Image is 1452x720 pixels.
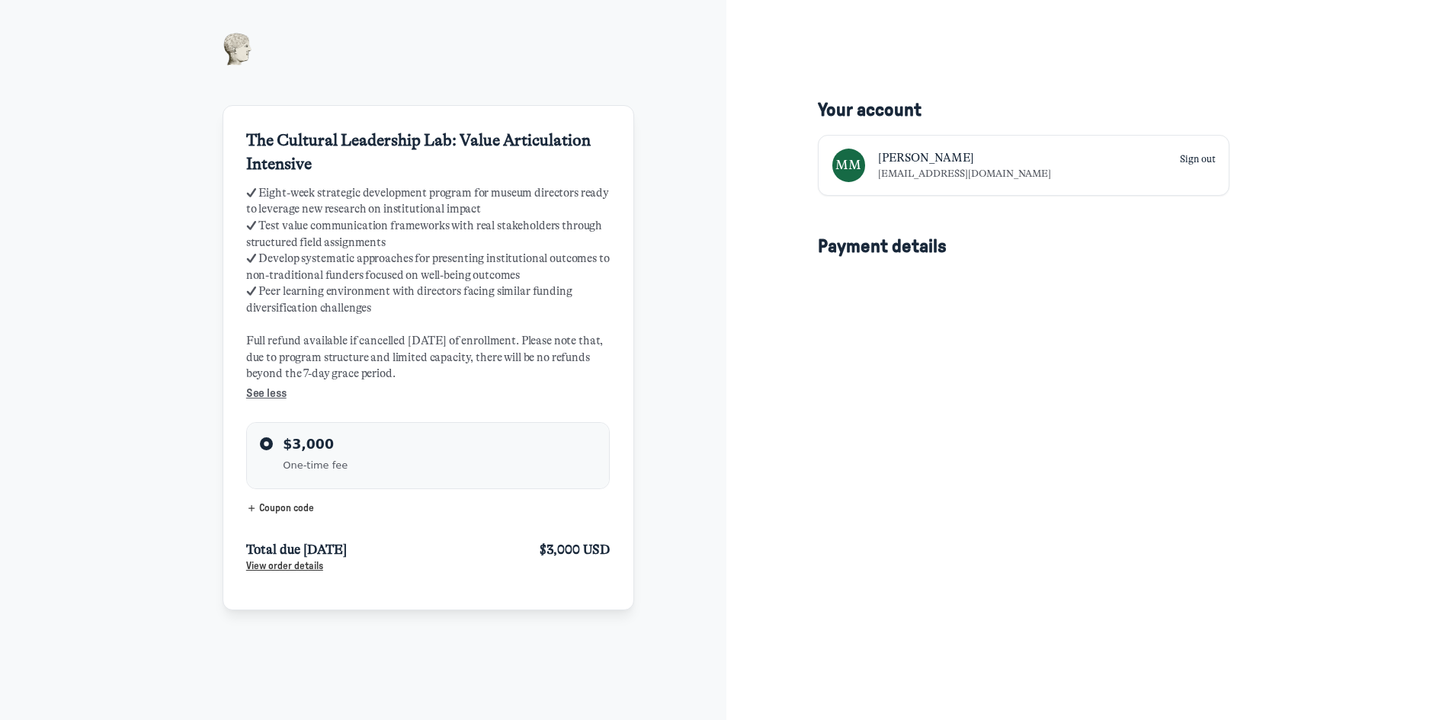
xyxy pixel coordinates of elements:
span: ✓ Eight-week strategic development program for museum directors ready to leverage new research on... [246,185,611,402]
span: [PERSON_NAME] [878,150,974,167]
span: $3,000 USD [540,542,610,558]
span: One-time fee [283,459,596,472]
div: MM [832,149,865,181]
span: Coupon code [259,504,314,514]
button: Coupon code [246,502,611,515]
a: Sign out [1180,153,1216,165]
input: $3,000One-time fee [260,437,273,450]
span: The Cultural Leadership Lab: Value Articulation Intensive [246,131,591,172]
button: View order details [246,560,323,573]
span: Total due [DATE] [246,542,347,558]
h5: Payment details [818,235,947,258]
span: View order details [246,562,323,571]
h5: Your account [818,99,1229,122]
span: [EMAIL_ADDRESS][DOMAIN_NAME] [878,167,1216,180]
span: $3,000 [283,437,334,452]
button: See less [246,386,611,402]
iframe: Secure payment input frame [815,268,1232,577]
